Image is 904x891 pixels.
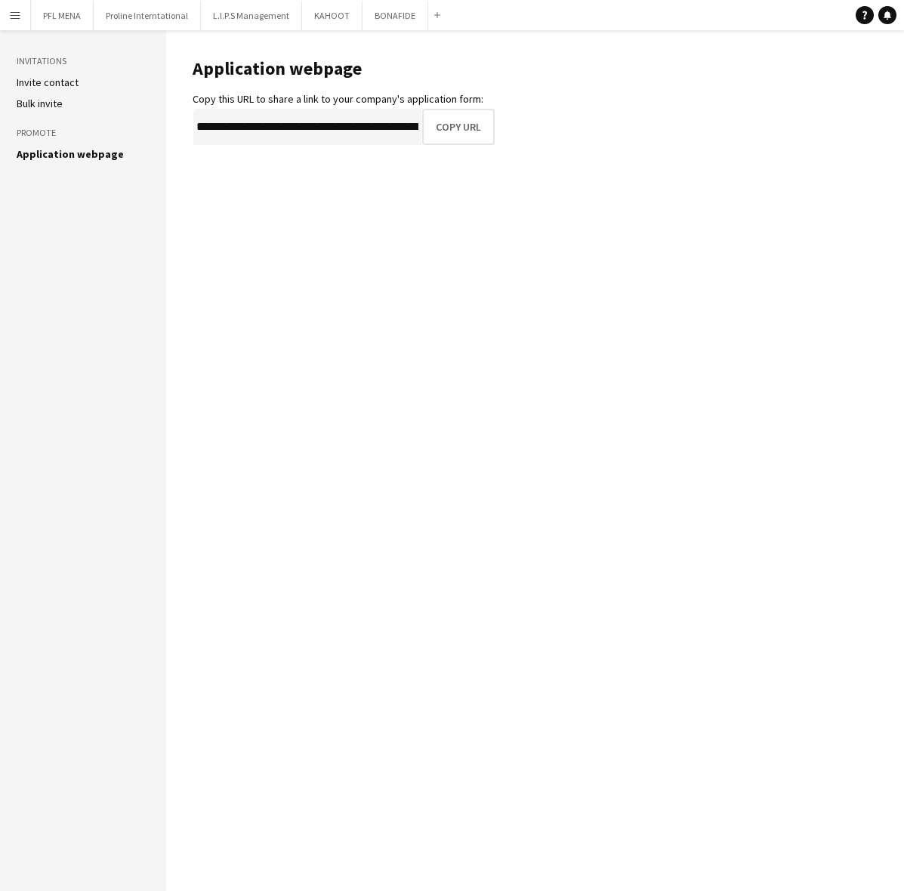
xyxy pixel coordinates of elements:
[193,92,495,106] div: Copy this URL to share a link to your company's application form:
[201,1,302,30] button: L.I.P.S Management
[17,54,150,68] h3: Invitations
[31,1,94,30] button: PFL MENA
[94,1,201,30] button: Proline Interntational
[17,126,150,140] h3: Promote
[302,1,363,30] button: KAHOOT
[422,109,495,145] button: Copy URL
[193,57,495,80] h1: Application webpage
[17,76,79,89] a: Invite contact
[363,1,428,30] button: BONAFIDE
[17,147,124,161] a: Application webpage
[17,97,63,110] a: Bulk invite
